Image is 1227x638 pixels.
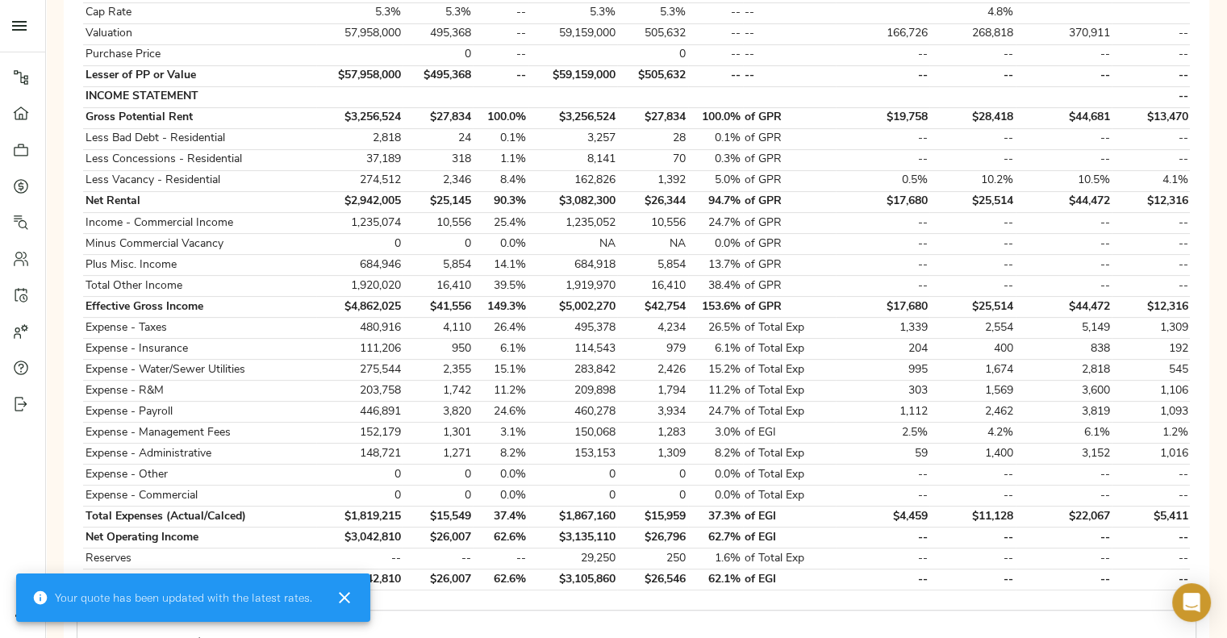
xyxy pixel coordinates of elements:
td: Valuation [83,23,316,44]
td: 1,283 [617,423,687,444]
td: 275,544 [316,360,403,381]
td: -- [1112,65,1190,86]
td: 303 [836,381,929,402]
td: 979 [617,339,687,360]
td: 0.0% [473,486,528,507]
td: $22,067 [1016,507,1112,527]
td: 0 [316,465,403,486]
td: 5.3% [403,2,473,23]
td: 460,278 [528,402,618,423]
td: -- [929,486,1016,507]
td: 59 [836,444,929,465]
td: -- [836,527,929,548]
td: 0 [403,465,473,486]
td: 15.2% [688,360,743,381]
td: 2,426 [617,360,687,381]
td: 24.7% [688,213,743,234]
td: 495,378 [528,318,618,339]
td: 2,554 [929,318,1016,339]
td: 5.0% [688,170,743,191]
td: $5,002,270 [528,297,618,318]
td: of EGI [743,507,837,527]
td: Total Expenses (Actual/Calced) [83,507,316,527]
td: 1,093 [1112,402,1190,423]
td: 3,819 [1016,402,1112,423]
td: 153,153 [528,444,618,465]
td: 16,410 [403,276,473,297]
td: 274,512 [316,170,403,191]
td: -- [1016,255,1112,276]
td: 24.6% [473,402,528,423]
td: -- [929,149,1016,170]
td: 5,854 [617,255,687,276]
td: 59,159,000 [528,23,618,44]
td: 5.3% [528,2,618,23]
td: $3,042,810 [316,527,403,548]
td: 0 [617,44,687,65]
td: Income - Commercial Income [83,213,316,234]
td: Expense - Taxes [83,318,316,339]
td: 1,235,074 [316,213,403,234]
td: 14.1% [473,255,528,276]
td: 11.2% [688,381,743,402]
td: $13,470 [1112,107,1190,128]
td: Expense - Insurance [83,339,316,360]
td: 152,179 [316,423,403,444]
td: -- [1112,213,1190,234]
img: logo [15,585,31,617]
td: NA [617,234,687,255]
td: 6.1% [688,339,743,360]
td: 446,891 [316,402,403,423]
td: of Total Exp [743,318,837,339]
td: -- [1112,128,1190,149]
td: 0 [528,465,618,486]
td: -- [688,23,743,44]
td: 1.1% [473,149,528,170]
td: 838 [1016,339,1112,360]
td: -- [929,44,1016,65]
td: $44,472 [1016,297,1112,318]
td: $11,128 [929,507,1016,527]
td: -- [473,2,528,23]
td: 100.0% [473,107,528,128]
td: of GPR [743,191,837,212]
td: of GPR [743,107,837,128]
td: $42,754 [617,297,687,318]
td: $3,135,110 [528,527,618,548]
td: Cap Rate [83,2,316,23]
td: 0 [528,486,618,507]
td: $2,942,005 [316,191,403,212]
td: -- [1112,23,1190,44]
td: Net Operating Income [83,527,316,548]
td: -- [929,276,1016,297]
td: INCOME STATEMENT [83,86,316,107]
td: 684,946 [316,255,403,276]
td: -- [836,65,929,86]
td: 16,410 [617,276,687,297]
td: 283,842 [528,360,618,381]
td: 57,958,000 [316,23,403,44]
td: 10.2% [929,170,1016,191]
td: -- [836,44,929,65]
td: -- [1112,276,1190,297]
td: 100.0% [688,107,743,128]
td: 1,569 [929,381,1016,402]
td: 0 [316,486,403,507]
td: 90.3% [473,191,528,212]
td: $41,556 [403,297,473,318]
td: $27,834 [617,107,687,128]
td: -- [1016,149,1112,170]
td: Expense - Commercial [83,486,316,507]
td: 37.3% [688,507,743,527]
td: 480,916 [316,318,403,339]
td: 4.2% [929,423,1016,444]
td: -- [929,255,1016,276]
td: 11.2% [473,381,528,402]
td: $26,796 [617,527,687,548]
td: 5,854 [403,255,473,276]
td: 0.0% [473,234,528,255]
td: 1.2% [1112,423,1190,444]
td: 8,141 [528,149,618,170]
td: 1,742 [403,381,473,402]
td: $26,007 [403,527,473,548]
